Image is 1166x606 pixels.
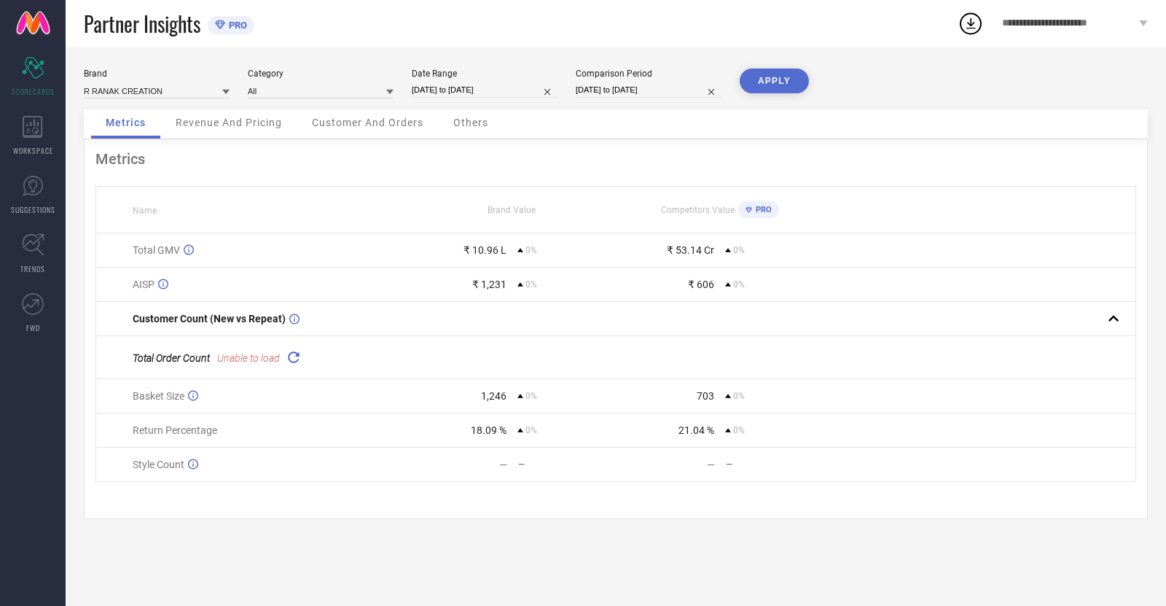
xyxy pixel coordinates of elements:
[95,150,1136,168] div: Metrics
[525,425,537,435] span: 0%
[312,117,423,128] span: Customer And Orders
[733,391,745,401] span: 0%
[733,425,745,435] span: 0%
[106,117,146,128] span: Metrics
[958,10,984,36] div: Open download list
[133,244,180,256] span: Total GMV
[225,20,247,31] span: PRO
[248,69,394,79] div: Category
[471,424,506,436] div: 18.09 %
[740,69,809,93] button: APPLY
[283,347,304,368] div: Reload "Total Order Count "
[133,390,184,402] span: Basket Size
[525,391,537,401] span: 0%
[133,206,157,216] span: Name
[176,117,282,128] span: Revenue And Pricing
[488,205,536,215] span: Brand Value
[84,9,200,39] span: Partner Insights
[133,313,286,325] span: Customer Count (New vs Repeat)
[688,279,714,290] div: ₹ 606
[472,279,506,290] div: ₹ 1,231
[752,205,772,214] span: PRO
[707,459,715,470] div: —
[733,279,745,290] span: 0%
[133,352,210,364] span: Total Order Count
[133,424,217,436] span: Return Percentage
[12,86,55,97] span: SCORECARDS
[499,459,507,470] div: —
[518,459,615,470] div: —
[217,352,280,364] span: Unable to load
[481,390,506,402] div: 1,246
[733,245,745,255] span: 0%
[453,117,488,128] span: Others
[26,322,40,333] span: FWD
[726,459,823,470] div: —
[412,69,557,79] div: Date Range
[678,424,714,436] div: 21.04 %
[576,82,721,98] input: Select comparison period
[20,263,45,274] span: TRENDS
[13,145,53,156] span: WORKSPACE
[11,204,55,215] span: SUGGESTIONS
[661,205,735,215] span: Competitors Value
[133,279,154,290] span: AISP
[84,69,230,79] div: Brand
[525,279,537,290] span: 0%
[463,244,506,256] div: ₹ 10.96 L
[525,245,537,255] span: 0%
[576,69,721,79] div: Comparison Period
[667,244,714,256] div: ₹ 53.14 Cr
[133,459,184,470] span: Style Count
[697,390,714,402] div: 703
[412,82,557,98] input: Select date range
